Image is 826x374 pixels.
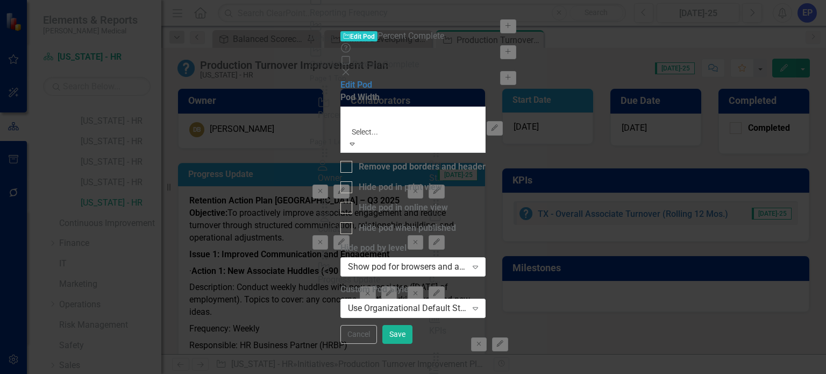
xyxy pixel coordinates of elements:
[340,91,486,104] label: Pod Width
[378,31,444,41] span: Percent Complete
[348,302,467,315] div: Use Organizational Default Style ([PERSON_NAME] Medical - 286C (Medium Blue) (Font Size 18) )
[352,126,426,137] div: Select...
[359,161,486,173] div: Remove pod borders and header
[340,80,372,90] a: Edit Pod
[359,181,442,194] div: Hide pod in print view
[359,222,456,235] div: Hide pod when published
[340,31,378,41] span: Edit Pod
[340,284,486,296] label: Custom Pod Style
[340,325,377,344] button: Cancel
[382,325,412,344] button: Save
[348,261,467,273] div: Show pod for browsers and above
[340,242,486,255] label: Hide pod by level
[359,202,448,214] div: Hide pod in online view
